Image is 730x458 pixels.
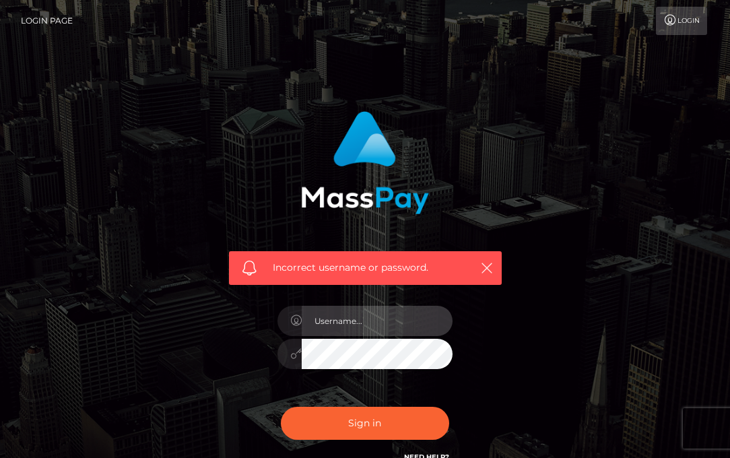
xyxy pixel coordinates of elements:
a: Login [656,7,707,35]
img: MassPay Login [301,111,429,214]
span: Incorrect username or password. [273,261,465,275]
input: Username... [302,306,453,336]
button: Sign in [281,407,449,440]
a: Login Page [21,7,73,35]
